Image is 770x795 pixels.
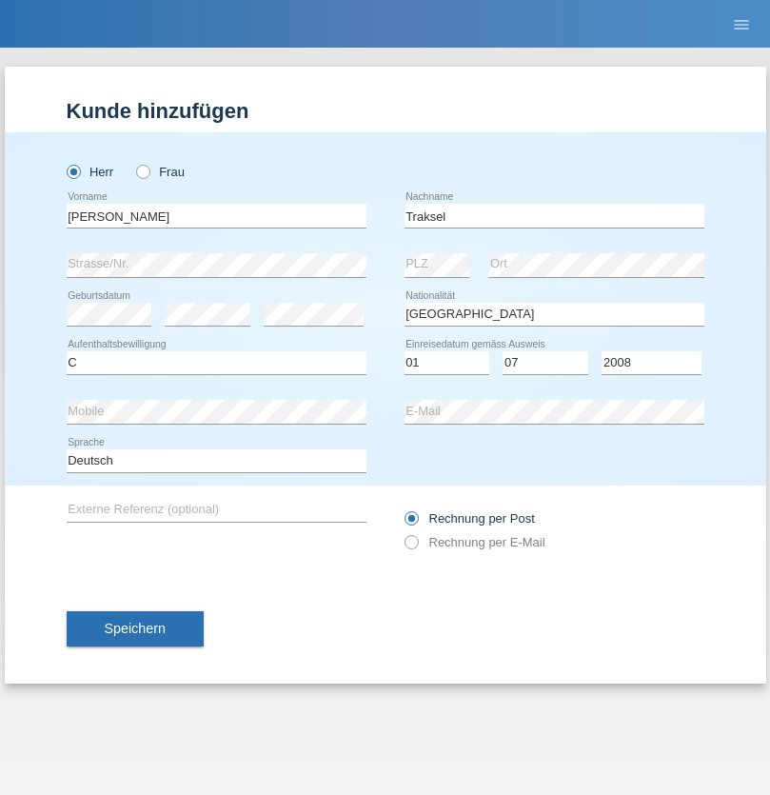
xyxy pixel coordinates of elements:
label: Rechnung per E-Mail [405,535,545,549]
i: menu [732,15,751,34]
input: Rechnung per E-Mail [405,535,417,559]
label: Herr [67,165,114,179]
label: Rechnung per Post [405,511,535,526]
label: Frau [136,165,185,179]
span: Speichern [105,621,166,636]
input: Herr [67,165,79,177]
a: menu [722,18,760,30]
button: Speichern [67,611,204,647]
input: Rechnung per Post [405,511,417,535]
input: Frau [136,165,148,177]
h1: Kunde hinzufügen [67,99,704,123]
